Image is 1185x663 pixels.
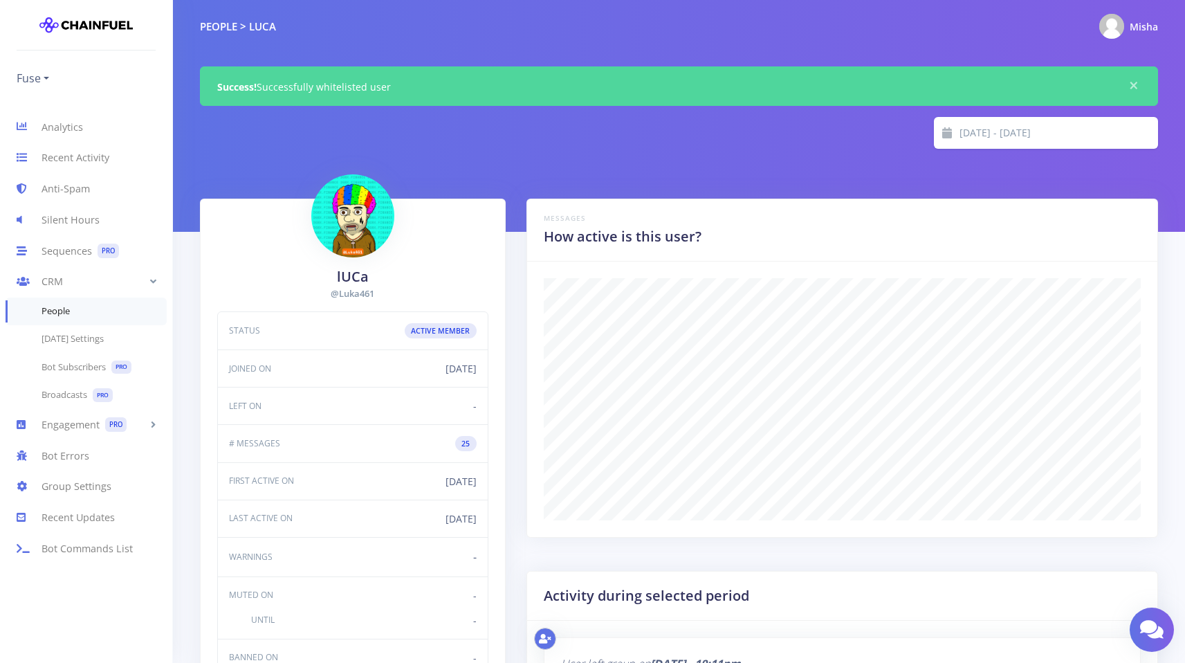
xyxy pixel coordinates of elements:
h6: Messages [544,213,1141,224]
span: PRO [98,244,119,258]
img: Luka461.jpg [311,174,394,257]
span: - [473,588,477,603]
span: × [1127,79,1141,93]
a: @mishadub95 Photo Misha [1088,11,1158,42]
span: Warnings [229,551,273,563]
span: Until [251,614,275,626]
img: @mishadub95 Photo [1099,14,1124,39]
span: status [229,325,260,337]
span: Misha [1130,20,1158,33]
span: Successfully whitelisted user [217,80,391,94]
span: [DATE] [445,511,477,526]
span: First Active On [229,475,294,487]
span: Joined On [229,363,271,375]
span: PRO [111,361,131,374]
span: - [473,399,477,413]
span: PRO [93,388,113,402]
span: [DATE] [445,361,477,376]
span: [DATE] [445,474,477,489]
h2: lUCa [217,266,488,287]
span: PRO [105,417,127,432]
h2: Activity during selected period [544,585,832,606]
button: Close [1127,79,1141,93]
span: Last Active On [229,512,293,525]
a: Fuse [17,67,49,89]
img: chainfuel-logo [39,11,133,39]
li: - [217,537,488,577]
span: 25 [455,436,476,451]
div: People > lUCa [200,19,276,35]
span: Muted On [229,589,273,601]
span: Left On [229,400,261,412]
strong: Success! [217,80,257,93]
h2: How active is this user? [544,226,1141,247]
span: - [473,613,477,628]
span: # Messages [229,437,280,450]
div: @Luka461 [217,287,488,301]
span: active member [405,323,476,338]
a: People [6,298,167,325]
